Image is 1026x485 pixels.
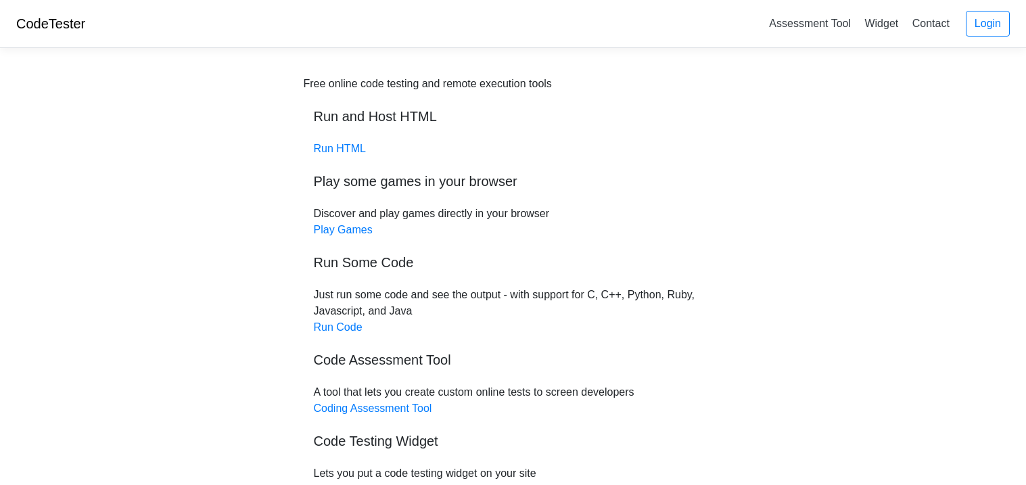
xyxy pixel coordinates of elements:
a: Play Games [314,224,373,235]
h5: Run Some Code [314,254,713,271]
a: Login [966,11,1010,37]
a: Contact [907,12,955,34]
a: Coding Assessment Tool [314,402,432,414]
a: CodeTester [16,16,85,31]
a: Run HTML [314,143,366,154]
h5: Play some games in your browser [314,173,713,189]
h5: Run and Host HTML [314,108,713,124]
a: Assessment Tool [764,12,856,34]
a: Run Code [314,321,363,333]
a: Widget [859,12,904,34]
h5: Code Testing Widget [314,433,713,449]
div: Free online code testing and remote execution tools [304,76,552,92]
h5: Code Assessment Tool [314,352,713,368]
